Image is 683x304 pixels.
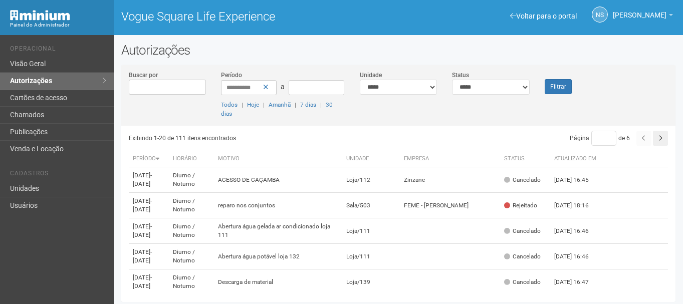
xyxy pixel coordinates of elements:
td: [DATE] [129,167,169,193]
h2: Autorizações [121,43,675,58]
td: Loja/111 [342,244,400,269]
td: Diurno / Noturno [169,167,214,193]
td: Abertura água gelada ar condicionado loja 111 [214,218,342,244]
td: [DATE] [129,218,169,244]
div: Cancelado [504,227,541,235]
td: Diurno / Noturno [169,244,214,269]
th: Motivo [214,151,342,167]
td: [DATE] [129,193,169,218]
th: Atualizado em [550,151,605,167]
td: Sala/503 [342,193,400,218]
td: Descarga de material [214,269,342,295]
div: Cancelado [504,176,541,184]
td: [DATE] [129,269,169,295]
td: [DATE] 16:45 [550,167,605,193]
th: Status [500,151,550,167]
div: Exibindo 1-20 de 111 itens encontrados [129,131,400,146]
th: Unidade [342,151,400,167]
div: Rejeitado [504,201,537,210]
td: Loja/112 [342,167,400,193]
li: Operacional [10,45,106,56]
td: [DATE] 18:16 [550,193,605,218]
th: Horário [169,151,214,167]
td: Diurno / Noturno [169,218,214,244]
td: [DATE] 16:46 [550,218,605,244]
span: a [281,83,285,91]
span: | [295,101,296,108]
td: ACESSO DE CAÇAMBA [214,167,342,193]
th: Empresa [400,151,500,167]
td: Loja/139 [342,269,400,295]
div: Cancelado [504,252,541,261]
td: [DATE] [129,244,169,269]
a: NS [592,7,608,23]
span: | [263,101,265,108]
button: Filtrar [545,79,572,94]
th: Período [129,151,169,167]
div: Cancelado [504,278,541,286]
td: [DATE] 16:47 [550,269,605,295]
label: Buscar por [129,71,158,80]
img: Minium [10,10,70,21]
td: Abertura água potável loja 132 [214,244,342,269]
td: [DATE] 16:46 [550,244,605,269]
td: Diurno / Noturno [169,193,214,218]
span: | [320,101,322,108]
label: Status [452,71,469,80]
span: Página de 6 [570,135,630,142]
a: Hoje [247,101,259,108]
td: Diurno / Noturno [169,269,214,295]
td: Loja/111 [342,218,400,244]
span: | [242,101,243,108]
a: Amanhã [269,101,291,108]
a: Voltar para o portal [510,12,577,20]
a: [PERSON_NAME] [613,13,673,21]
td: reparo nos conjuntos [214,193,342,218]
li: Cadastros [10,170,106,180]
td: Zinzane [400,167,500,193]
a: 7 dias [300,101,316,108]
label: Unidade [360,71,382,80]
h1: Vogue Square Life Experience [121,10,391,23]
label: Período [221,71,242,80]
td: FEME - [PERSON_NAME] [400,193,500,218]
div: Painel do Administrador [10,21,106,30]
span: Nicolle Silva [613,2,666,19]
a: Todos [221,101,238,108]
